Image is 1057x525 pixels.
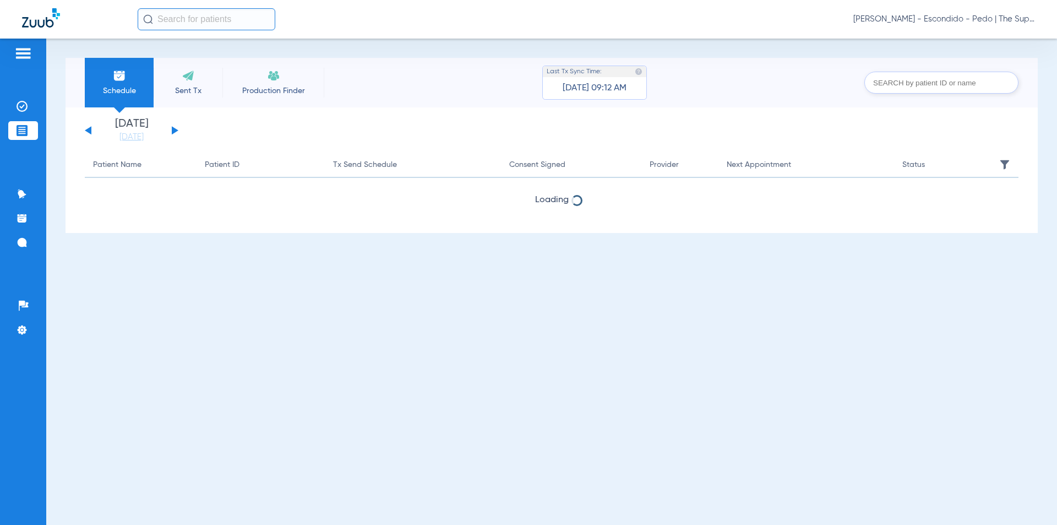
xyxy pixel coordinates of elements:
input: SEARCH by patient ID or name [864,72,1018,94]
span: [PERSON_NAME] - Escondido - Pedo | The Super Dentists [853,14,1035,25]
div: Provider [650,159,710,171]
div: Tx Send Schedule [333,159,493,171]
img: Schedule [113,69,126,82]
div: Patient ID [205,159,316,171]
img: Sent Tx [182,69,195,82]
img: hamburger-icon [14,47,32,60]
div: Next Appointment [727,159,886,171]
div: Next Appointment [727,159,791,171]
img: filter.svg [999,159,1010,170]
div: Status [902,159,925,171]
span: Loading [85,194,1018,205]
div: Patient Name [93,159,141,171]
input: Search for patients [138,8,275,30]
div: Consent Signed [509,159,634,171]
span: Production Finder [231,85,316,96]
span: Last Tx Sync Time: [547,66,602,77]
img: Zuub Logo [22,8,60,28]
div: Status [902,159,982,171]
span: Sent Tx [162,85,214,96]
div: Patient Name [93,159,188,171]
li: [DATE] [99,118,165,143]
span: Schedule [93,85,145,96]
img: last sync help info [635,68,642,75]
span: [DATE] 09:12 AM [563,83,626,94]
img: Search Icon [143,14,153,24]
div: Patient ID [205,159,239,171]
img: Recare [267,69,280,82]
div: Provider [650,159,679,171]
div: Consent Signed [509,159,565,171]
div: Tx Send Schedule [333,159,397,171]
a: [DATE] [99,132,165,143]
